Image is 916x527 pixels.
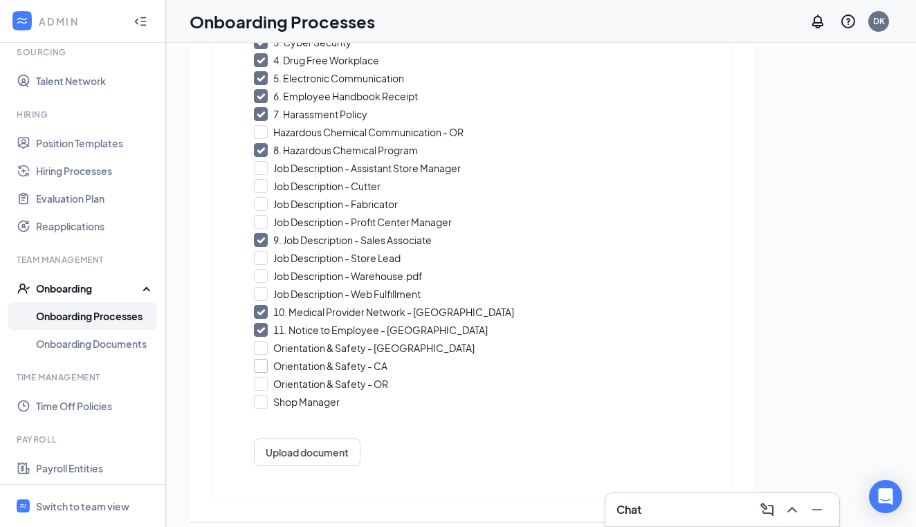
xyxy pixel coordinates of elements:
[39,15,121,28] div: ADMIN
[36,281,143,295] div: Onboarding
[781,499,803,521] button: ChevronUp
[134,15,147,28] svg: Collapse
[36,302,154,330] a: Onboarding Processes
[869,480,902,513] div: Open Intercom Messenger
[36,330,154,358] a: Onboarding Documents
[36,392,154,420] a: Time Off Policies
[36,157,154,185] a: Hiring Processes
[36,129,154,157] a: Position Templates
[809,13,826,30] svg: Notifications
[17,254,152,266] div: Team Management
[806,499,828,521] button: Minimize
[17,281,30,295] svg: UserCheck
[809,501,825,518] svg: Minimize
[840,13,857,30] svg: QuestionInfo
[190,10,375,33] h1: Onboarding Processes
[756,499,778,521] button: ComposeMessage
[36,499,129,513] div: Switch to team view
[36,454,154,482] a: Payroll Entities
[17,371,152,383] div: Time Management
[36,185,154,212] a: Evaluation Plan
[36,212,154,240] a: Reapplications
[19,501,28,510] svg: WorkstreamLogo
[616,502,641,517] h3: Chat
[759,501,776,518] svg: ComposeMessage
[254,438,360,466] button: Upload document
[784,501,800,518] svg: ChevronUp
[17,109,152,120] div: Hiring
[873,15,885,27] div: DK
[17,46,152,58] div: Sourcing
[36,67,154,95] a: Talent Network
[15,14,29,28] svg: WorkstreamLogo
[17,434,152,445] div: Payroll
